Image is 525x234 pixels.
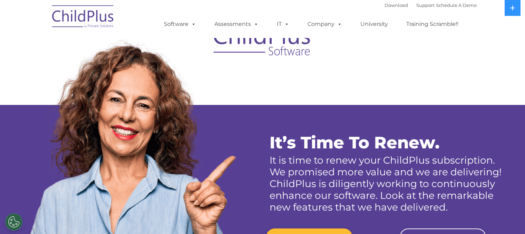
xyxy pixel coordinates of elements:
font: | [385,2,477,8]
button: Cookies Settings [5,213,22,231]
a: Assessments [207,17,265,31]
a: Support [416,2,435,8]
a: Training Scramble!! [399,17,465,31]
a: Download [385,2,408,8]
a: University [353,17,395,31]
a: Software [157,17,203,31]
a: Schedule A Demo [436,2,477,8]
a: Company [301,17,349,31]
img: ChildPlus by Procare Solutions [49,0,118,35]
p: It is time to renew your ChildPlus subscription. We promised more value and we are delivering! Ch... [270,154,513,213]
p: It’s Time To Renew. [270,133,513,153]
a: IT [270,17,296,31]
